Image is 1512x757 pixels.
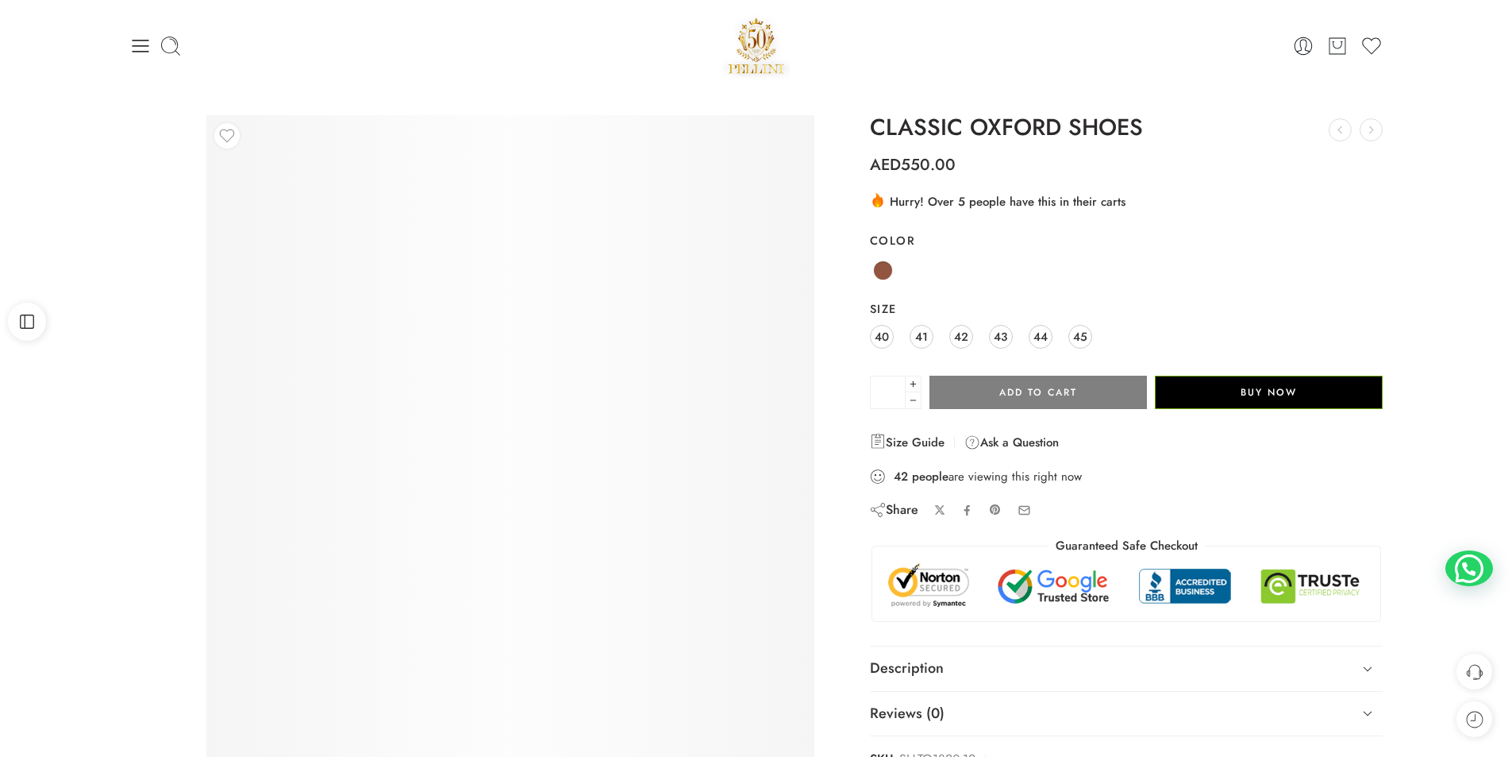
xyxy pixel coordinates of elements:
a: Pin on Pinterest [989,504,1002,516]
a: Share on Facebook [961,504,973,516]
span: 45 [1073,326,1087,347]
span: AED [870,153,901,176]
legend: Guaranteed Safe Checkout [1048,538,1206,554]
span: 43 [994,326,1007,347]
span: 44 [1033,326,1048,347]
a: 43 [989,325,1013,349]
label: Color [870,233,1383,249]
a: Share on X [934,504,946,516]
a: Reviews (0) [870,692,1383,736]
span: 42 [954,326,968,347]
a: 41 [910,325,933,349]
div: are viewing this right now [870,468,1383,485]
a: Cart [1326,35,1348,57]
input: Product quantity [870,376,906,409]
a: 42 [949,325,973,349]
a: 40 [870,325,894,349]
a: Login / Register [1292,35,1314,57]
label: Size [870,301,1383,317]
bdi: 550.00 [870,153,956,176]
div: Share [870,501,918,519]
span: 40 [875,326,889,347]
h1: CLASSIC OXFORD SHOES [870,115,1383,141]
img: Trust [884,562,1369,609]
a: Description [870,647,1383,691]
a: Pellini - [722,12,791,79]
strong: people [912,469,948,485]
a: 45 [1068,325,1092,349]
strong: 42 [894,469,908,485]
a: Wishlist [1360,35,1383,57]
div: Hurry! Over 5 people have this in their carts [870,191,1383,210]
button: Buy Now [1155,376,1383,409]
button: Add to cart [929,376,1147,409]
img: Pellini [722,12,791,79]
a: Size Guide [870,433,945,452]
a: Ask a Question [964,433,1059,452]
span: 41 [915,326,928,347]
a: 44 [1029,325,1052,349]
a: Email to your friends [1018,504,1031,517]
